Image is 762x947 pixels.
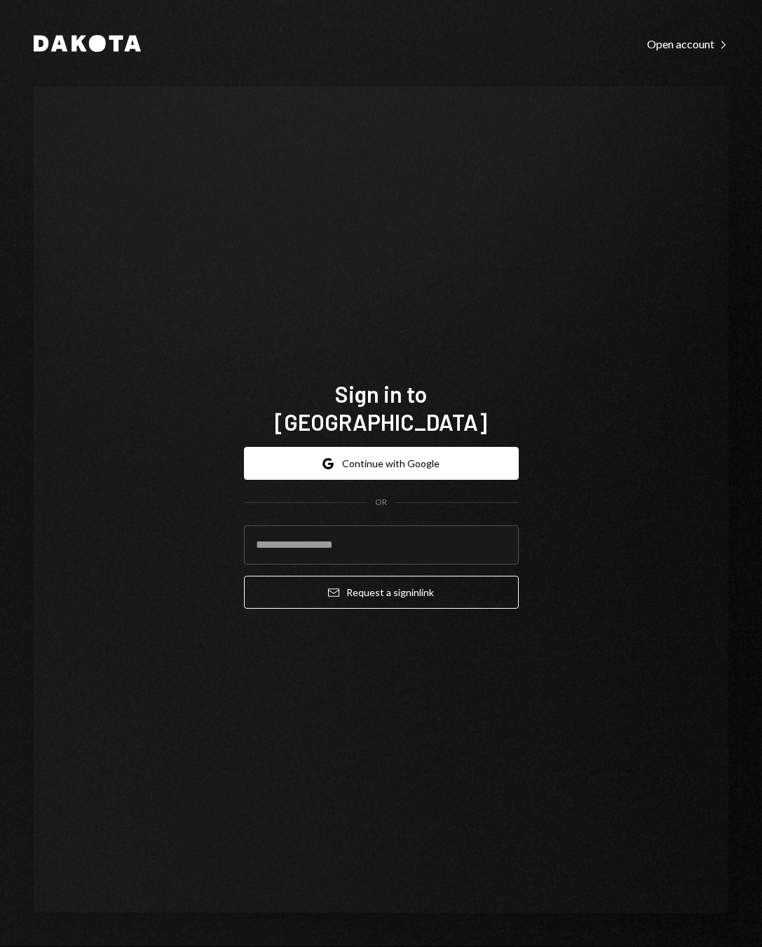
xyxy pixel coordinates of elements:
button: Request a signinlink [244,576,519,609]
div: OR [375,497,387,509]
button: Continue with Google [244,447,519,480]
div: Open account [647,37,728,51]
h1: Sign in to [GEOGRAPHIC_DATA] [244,380,519,436]
a: Open account [647,36,728,51]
